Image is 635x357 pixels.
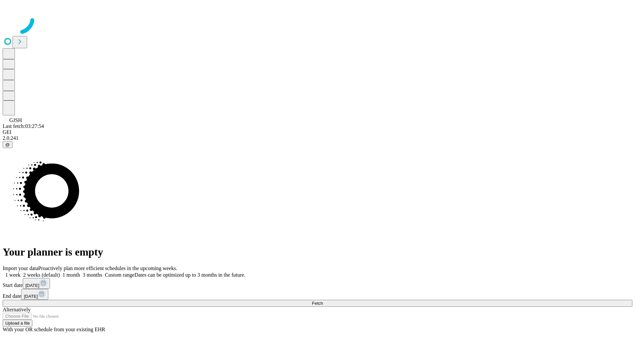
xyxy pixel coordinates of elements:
[135,272,245,278] span: Dates can be optimized up to 3 months in the future.
[3,135,632,141] div: 2.0.241
[5,142,10,147] span: @
[3,129,632,135] div: GEI
[5,272,21,278] span: 1 week
[3,246,632,258] h1: Your planner is empty
[3,265,38,271] span: Import your data
[23,278,50,289] button: [DATE]
[105,272,134,278] span: Custom range
[63,272,80,278] span: 1 month
[38,265,177,271] span: Proactively plan more efficient schedules in the upcoming weeks.
[83,272,102,278] span: 3 months
[3,289,632,300] div: End date
[24,294,38,299] span: [DATE]
[21,289,48,300] button: [DATE]
[3,327,105,332] span: With your OR schedule from your existing EHR
[25,283,39,288] span: [DATE]
[3,123,44,129] span: Last fetch: 03:27:54
[23,272,60,278] span: 2 weeks (default)
[3,307,30,312] span: Alternatively
[312,301,323,306] span: Fetch
[3,320,32,327] button: Upload a file
[3,300,632,307] button: Fetch
[3,278,632,289] div: Start date
[3,141,13,148] button: @
[9,117,22,123] span: GJSH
